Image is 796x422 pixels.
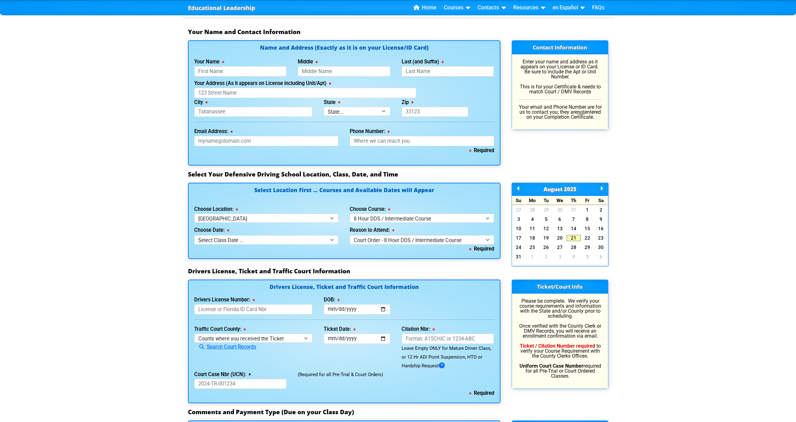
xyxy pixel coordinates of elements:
label: DOB: [324,297,340,302]
a: 10 [512,226,526,232]
p: Enter your name and address as it appears on your License or ID Card. Be sure to include the Apt ... [518,59,602,94]
div: We [553,196,567,205]
input: mm/dd/yyyy [324,334,390,344]
a: 31 [567,207,581,213]
input: Format: A15CHIC or 1234-ABC [402,334,494,344]
a: 27 [512,207,526,213]
a: 18 [525,235,539,241]
input: Middle Name [298,66,390,77]
input: Last Name [402,66,494,77]
input: First Name [194,66,287,77]
a: 9 [594,216,608,222]
input: 123 Street Name [194,88,416,98]
input: 33123 [402,107,468,117]
input: 2024-TR-001234 [194,379,287,389]
h3: Contact Information [512,41,608,54]
label: Phone Number: [350,129,390,134]
b: Ticket / Citation Number required [520,343,595,349]
a: 4 [567,254,581,260]
a: 4 [525,216,539,222]
a: 29 [539,207,553,213]
h4: Select Location First ... Courses and Available Dates will Appear [194,187,494,200]
label: Your Address (As it appears on License including Unit/Apt) [194,81,331,86]
label: Choose Location: [194,207,238,212]
label: Traffic Court County: [194,327,246,332]
b: Required [469,390,494,396]
a: 5 [539,216,553,222]
a: 12 [539,226,553,232]
input: mm/dd/yyyy [324,304,390,315]
label: Choose Date: [194,228,229,233]
a: 1 [525,254,539,260]
h4: Name and Address (Exactly as it is on your License/ID Card) [194,45,494,50]
label: Drivers License Number: [194,297,255,302]
div: Th [567,196,581,205]
a: 30 [553,207,567,213]
div: Tu [539,196,553,205]
u: not [577,109,585,115]
span: 2025 [564,186,576,193]
a: en Español [550,3,587,12]
a: 3 [512,216,526,222]
a: 20 [553,235,567,241]
input: License or Florida ID Card Nbr [194,304,313,315]
input: myname@domain.com [194,136,339,146]
a: 15 [581,226,594,232]
label: Middle [298,59,318,64]
a: 24 [512,244,526,251]
p: Please be complete. We verify your course requirements and information with the State and/or Coun... [518,299,602,379]
a: 11 [525,226,539,232]
a: 7 [567,216,581,222]
label: City [194,100,208,105]
a: 23 [594,235,608,241]
div: Leave Empty ONLY for Mature Driver Class, or 12 Hr ADI Point Suspension, HTO or Hardship Request [402,344,494,370]
input: Where we can reach you [350,136,494,146]
a: 29 [581,244,594,251]
label: Choose Course: [350,207,390,212]
a: 6 [594,254,608,260]
b: Required [469,246,494,252]
a: Resources [511,3,548,12]
a: 22 [581,235,594,241]
a: 13 [553,226,567,232]
div: Su [512,196,526,205]
div: (Required for all Pre-Trial & Court Orders) [292,370,499,389]
a: 17 [512,235,526,241]
label: Your Name [194,59,224,64]
a: 19 [539,235,553,241]
a: 5 [581,254,594,260]
p: Your email and Phone Number are for us to contact you; they are entered on your Completion Certif... [518,105,602,120]
label: Court Case Nbr (UCN): [194,372,251,377]
span: August [544,186,563,193]
label: Citation Nbr: [402,327,435,332]
b: Required [469,147,494,153]
a: Home [411,3,439,12]
a: 2 [539,254,553,260]
h3: Select Your Defensive Driving School Location, Class, Date, and Time [188,171,608,178]
h3: Drivers License, Ticket and Traffic Court Information [188,267,608,275]
a: 8 [581,216,594,222]
a: 30 [594,244,608,251]
a: 3 [553,254,567,260]
a: 2 [594,207,608,213]
a: Contacts [475,3,508,12]
a: 31 [512,254,526,260]
a: 28 [567,244,581,251]
a: 28 [525,207,539,213]
h4: Drivers License, Ticket and Traffic Court Information [194,284,494,291]
div: Sa [594,196,608,205]
a: Educational Leadership [188,3,255,13]
h3: Ticket/Court Info [512,280,608,294]
a: 14 [567,226,581,232]
a: 26 [539,244,553,251]
label: Last (and Suffix) [402,59,444,64]
a: 16 [594,226,608,232]
label: Email Address: [194,129,233,134]
a: Courses [441,3,473,12]
input: Tallahassee [194,107,313,117]
a: FAQs [590,3,607,12]
h3: Comments and Payment Type (Due on your Class Day) [188,408,608,416]
label: State [324,100,340,105]
label: Zip [402,100,413,105]
label: Reason to Attend: [350,228,394,233]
